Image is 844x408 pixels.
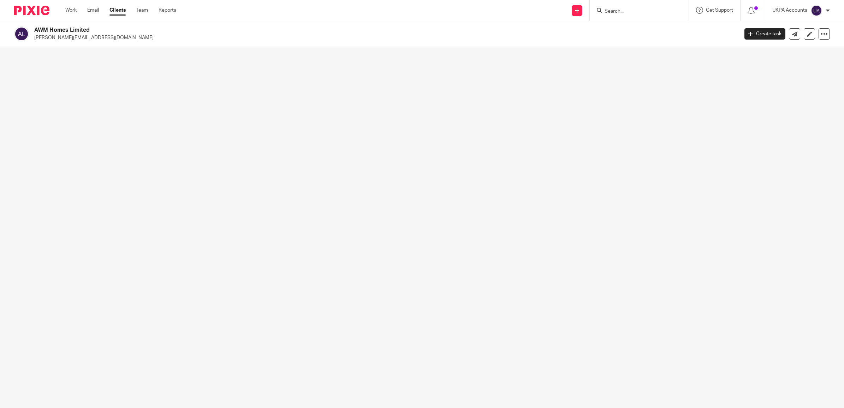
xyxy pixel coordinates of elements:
h2: AWM Homes Limited [34,26,594,34]
a: Email [87,7,99,14]
img: svg%3E [14,26,29,41]
a: Work [65,7,77,14]
a: Reports [159,7,176,14]
img: svg%3E [811,5,822,16]
span: Get Support [706,8,733,13]
p: UKPA Accounts [772,7,807,14]
p: [PERSON_NAME][EMAIL_ADDRESS][DOMAIN_NAME] [34,34,734,41]
a: Clients [109,7,126,14]
input: Search [604,8,667,15]
img: Pixie [14,6,49,15]
a: Create task [744,28,785,40]
a: Team [136,7,148,14]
